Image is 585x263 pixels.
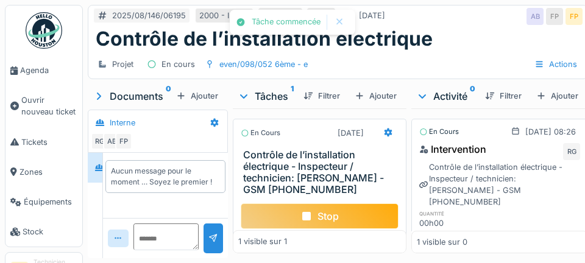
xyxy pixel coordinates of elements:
[112,58,133,70] div: Projet
[419,217,470,229] div: 00h00
[419,209,470,217] h6: quantité
[96,27,433,51] h1: Contrôle de l’installation électrique
[5,157,82,187] a: Zones
[470,89,475,103] sup: 0
[199,10,249,21] div: 2000 - Invest
[416,89,475,103] div: Activité
[252,17,321,27] div: Tâche commencée
[480,88,526,104] div: Filtrer
[24,196,77,208] span: Équipements
[350,88,402,104] div: Ajouter
[219,58,308,70] div: even/098/052 6ème - e
[531,88,583,104] div: Ajouter
[419,127,459,137] div: En cours
[419,161,580,208] div: Contrôle de l’installation électrique - Inspecteur / technicien: [PERSON_NAME] - GSM [PHONE_NUMBER]
[21,136,77,148] span: Tickets
[5,217,82,247] a: Stock
[241,203,399,229] div: Stop
[93,89,171,103] div: Documents
[23,226,77,237] span: Stock
[338,127,364,139] div: [DATE]
[19,166,77,178] span: Zones
[110,117,135,128] div: Interne
[5,55,82,85] a: Agenda
[299,88,345,104] div: Filtrer
[243,149,401,196] h3: Contrôle de l’installation électrique - Inspecteur / technicien: [PERSON_NAME] - GSM [PHONE_NUMBER]
[563,143,580,160] div: RG
[21,94,77,117] span: Ouvrir nouveau ticket
[171,88,223,104] div: Ajouter
[91,133,108,150] div: RG
[526,8,544,25] div: AB
[525,126,576,138] div: [DATE] 08:26
[5,85,82,127] a: Ouvrir nouveau ticket
[359,10,385,21] div: [DATE]
[419,142,486,156] div: Intervention
[5,187,82,217] a: Équipements
[112,10,186,21] div: 2025/08/146/06195
[546,8,563,25] div: FP
[26,12,62,49] img: Badge_color-CXgf-gQk.svg
[291,89,294,103] sup: 1
[241,128,280,138] div: En cours
[238,236,287,248] div: 1 visible sur 1
[529,55,583,73] div: Actions
[166,89,171,103] sup: 0
[238,89,294,103] div: Tâches
[161,58,195,70] div: En cours
[565,8,583,25] div: FP
[5,127,82,157] a: Tickets
[20,65,77,76] span: Agenda
[417,236,467,248] div: 1 visible sur 0
[103,133,120,150] div: AB
[111,166,220,188] div: Aucun message pour le moment … Soyez le premier !
[115,133,132,150] div: FP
